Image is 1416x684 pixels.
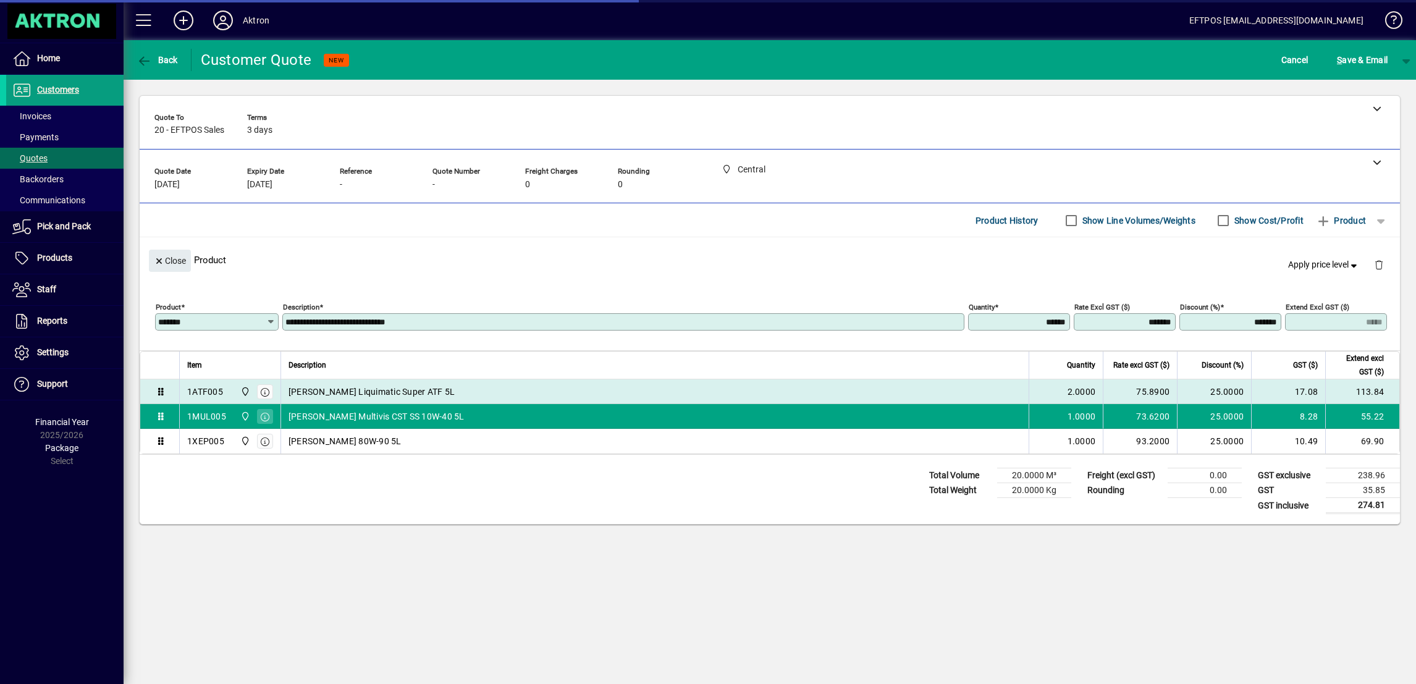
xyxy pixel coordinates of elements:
span: Pick and Pack [37,221,91,231]
td: 0.00 [1168,468,1242,483]
span: Central [237,434,251,448]
span: Home [37,53,60,63]
button: Close [149,250,191,272]
button: Add [164,9,203,32]
td: Total Volume [923,468,997,483]
span: Back [137,55,178,65]
span: NEW [329,56,344,64]
button: Delete [1364,250,1394,279]
span: Product [1316,211,1366,230]
div: 1MUL005 [187,410,226,423]
mat-label: Rate excl GST ($) [1074,303,1130,311]
td: 25.0000 [1177,404,1251,429]
td: 274.81 [1326,498,1400,513]
span: GST ($) [1293,358,1318,372]
span: - [340,180,342,190]
label: Show Line Volumes/Weights [1080,214,1195,227]
td: Freight (excl GST) [1081,468,1168,483]
a: Pick and Pack [6,211,124,242]
div: 93.2000 [1111,435,1169,447]
span: Close [154,251,186,271]
span: S [1337,55,1342,65]
mat-label: Product [156,303,181,311]
a: Staff [6,274,124,305]
button: Back [133,49,181,71]
span: Products [37,253,72,263]
span: 3 days [247,125,272,135]
span: Discount (%) [1202,358,1244,372]
a: Backorders [6,169,124,190]
span: Extend excl GST ($) [1333,352,1384,379]
a: Communications [6,190,124,211]
span: - [432,180,435,190]
td: 69.90 [1325,429,1399,454]
span: Quotes [12,153,48,163]
span: Communications [12,195,85,205]
span: Package [45,443,78,453]
td: 25.0000 [1177,429,1251,454]
div: 73.6200 [1111,410,1169,423]
td: 17.08 [1251,379,1325,404]
a: Products [6,243,124,274]
span: Apply price level [1288,258,1360,271]
td: 8.28 [1251,404,1325,429]
span: 20 - EFTPOS Sales [154,125,224,135]
td: Rounding [1081,483,1168,498]
td: 238.96 [1326,468,1400,483]
a: Home [6,43,124,74]
app-page-header-button: Delete [1364,259,1394,270]
span: Backorders [12,174,64,184]
button: Profile [203,9,243,32]
span: Central [237,385,251,399]
a: Invoices [6,106,124,127]
app-page-header-button: Close [146,255,194,266]
span: Reports [37,316,67,326]
span: 0 [618,180,623,190]
div: 1ATF005 [187,386,223,398]
span: Product History [976,211,1039,230]
span: Central [237,410,251,423]
span: Cancel [1281,50,1309,70]
mat-label: Description [283,303,319,311]
td: 20.0000 Kg [997,483,1071,498]
div: 75.8900 [1111,386,1169,398]
span: 0 [525,180,530,190]
span: Staff [37,284,56,294]
span: Payments [12,132,59,142]
td: 20.0000 M³ [997,468,1071,483]
span: Settings [37,347,69,357]
a: Settings [6,337,124,368]
div: Aktron [243,11,269,30]
td: Total Weight [923,483,997,498]
span: [PERSON_NAME] Multivis CST SS 10W-40 5L [289,410,465,423]
span: Support [37,379,68,389]
span: Invoices [12,111,51,121]
span: Description [289,358,326,372]
a: Support [6,369,124,400]
div: 1XEP005 [187,435,224,447]
a: Reports [6,306,124,337]
a: Knowledge Base [1376,2,1401,43]
span: 1.0000 [1068,435,1096,447]
button: Product [1310,209,1372,232]
button: Apply price level [1283,254,1365,276]
mat-label: Discount (%) [1180,303,1220,311]
span: Quantity [1067,358,1095,372]
td: 35.85 [1326,483,1400,498]
span: 2.0000 [1068,386,1096,398]
td: 113.84 [1325,379,1399,404]
span: [PERSON_NAME] 80W-90 5L [289,435,402,447]
span: Financial Year [35,417,89,427]
label: Show Cost/Profit [1232,214,1304,227]
div: EFTPOS [EMAIL_ADDRESS][DOMAIN_NAME] [1189,11,1363,30]
td: 25.0000 [1177,379,1251,404]
span: Rate excl GST ($) [1113,358,1169,372]
span: Customers [37,85,79,95]
td: GST inclusive [1252,498,1326,513]
mat-label: Extend excl GST ($) [1286,303,1349,311]
td: 10.49 [1251,429,1325,454]
span: ave & Email [1337,50,1388,70]
span: [DATE] [247,180,272,190]
span: [PERSON_NAME] Liquimatic Super ATF 5L [289,386,455,398]
button: Product History [971,209,1043,232]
